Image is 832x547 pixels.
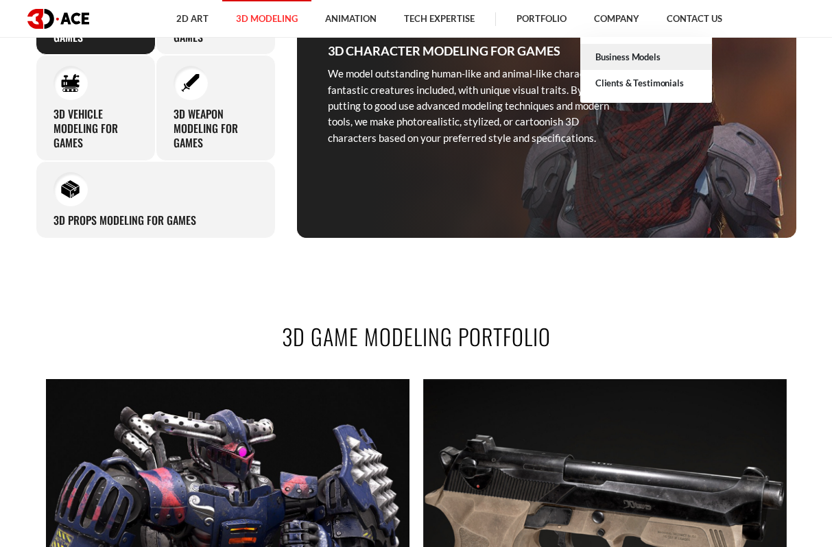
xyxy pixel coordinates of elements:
p: We model outstanding human-like and animal-like characters, fantastic creatures included, with un... [328,66,609,146]
h2: 3D GAME MODELING PORTFOLIO [36,321,797,352]
a: Clients & Testimonials [580,70,712,96]
h3: 3D Vehicle Modeling for Games [54,107,138,149]
h3: 3D Character Modeling for Games [54,1,138,44]
h3: 3D Props Modeling for Games [54,213,196,228]
img: 3D Props Modeling for Games [61,180,80,198]
h3: 3D Environment Modeling for Games [174,1,258,44]
h3: 3D Character Modeling for Games [328,41,560,60]
img: 3D Vehicle Modeling for Games [61,74,80,93]
img: 3D Weapon Modeling for Games [181,74,200,93]
a: Business Models [580,44,712,70]
img: logo dark [27,9,89,29]
h3: 3D Weapon Modeling for Games [174,107,258,149]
